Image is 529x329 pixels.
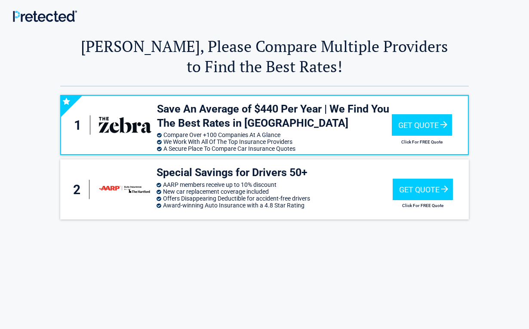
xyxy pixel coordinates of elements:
[157,202,392,209] li: Award-winning Auto Insurance with a 4.8 Star Rating
[157,131,392,138] li: Compare Over +100 Companies At A Glance
[157,166,392,180] h3: Special Savings for Drivers 50+
[13,10,77,22] img: Main Logo
[392,140,452,144] h2: Click For FREE Quote
[157,188,392,195] li: New car replacement coverage included
[393,203,453,208] h2: Click For FREE Quote
[157,181,392,188] li: AARP members receive up to 10% discount
[60,36,469,76] h2: [PERSON_NAME], Please Compare Multiple Providers to Find the Best Rates!
[392,114,452,136] div: Get Quote
[157,145,392,152] li: A Secure Place To Compare Car Insurance Quotes
[98,112,153,138] img: thezebra's logo
[393,179,453,200] div: Get Quote
[69,180,89,199] div: 2
[97,176,152,203] img: thehartford's logo
[70,116,90,135] div: 1
[157,195,392,202] li: Offers Disappearing Deductible for accident-free drivers
[157,138,392,145] li: We Work With All Of The Top Insurance Providers
[157,102,392,130] h3: Save An Average of $440 Per Year | We Find You The Best Rates in [GEOGRAPHIC_DATA]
